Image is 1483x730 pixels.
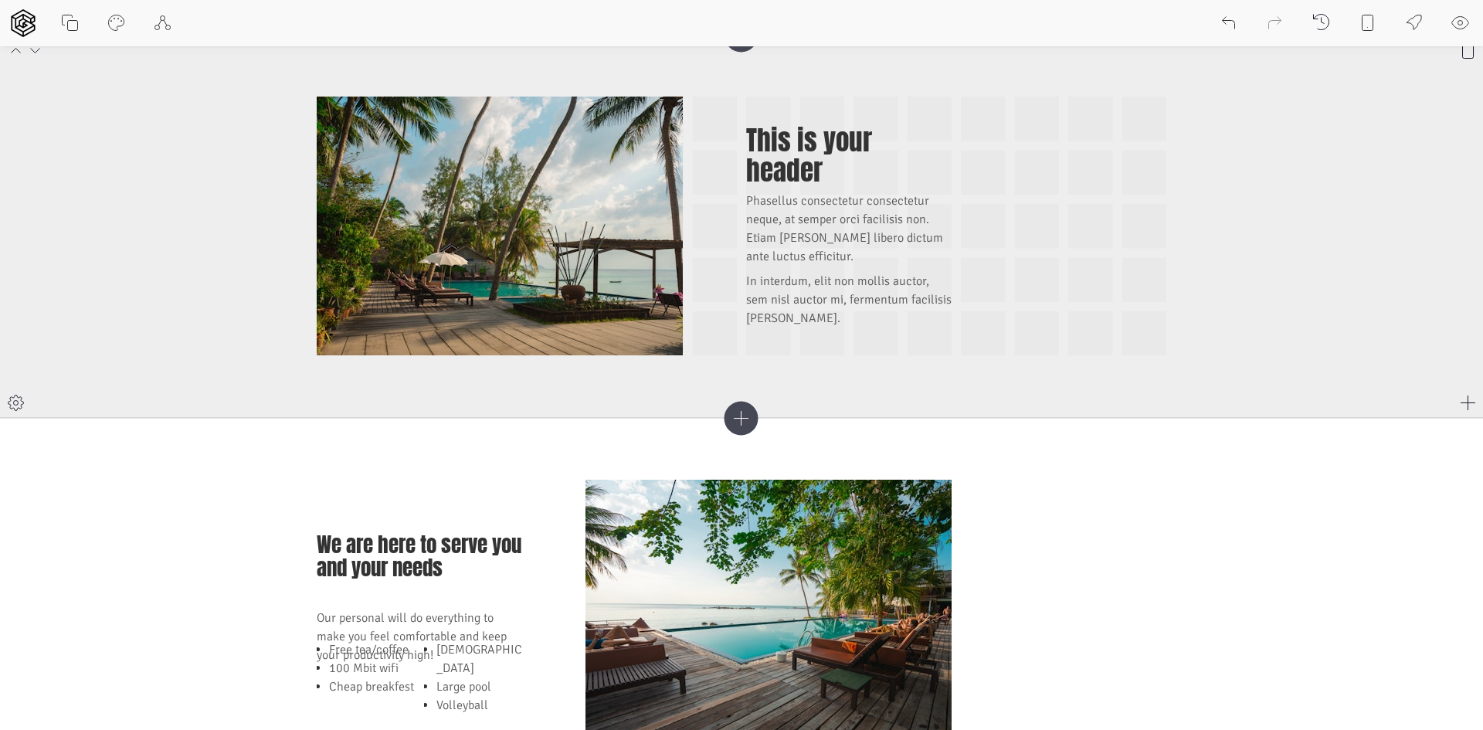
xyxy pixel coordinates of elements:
[19,35,50,66] div: Move down
[329,640,415,659] p: Free tea/coffee
[746,272,952,328] p: In interdum, elit non mollis auctor, sem nisl auctor mi, fermentum facilisis [PERSON_NAME].
[1452,35,1483,66] div: Delete section
[436,640,522,677] p: [DEMOGRAPHIC_DATA]
[746,192,952,266] p: Phasellus consectetur consectetur neque, at semper orci facilisis non. Etiam [PERSON_NAME] libero...
[317,533,522,580] h2: We are here to serve you and your needs
[746,125,952,186] h1: This is your header
[1452,387,1483,418] div: Add block
[1312,12,1330,34] div: Backups
[436,696,522,715] p: Volleyball
[329,659,415,677] p: 100 Mbit wifi
[329,677,415,696] p: Cheap breakfest
[317,609,522,664] p: Our personal will do everything to make you feel comfortable and keep your productivity high!
[436,677,522,696] p: Large pool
